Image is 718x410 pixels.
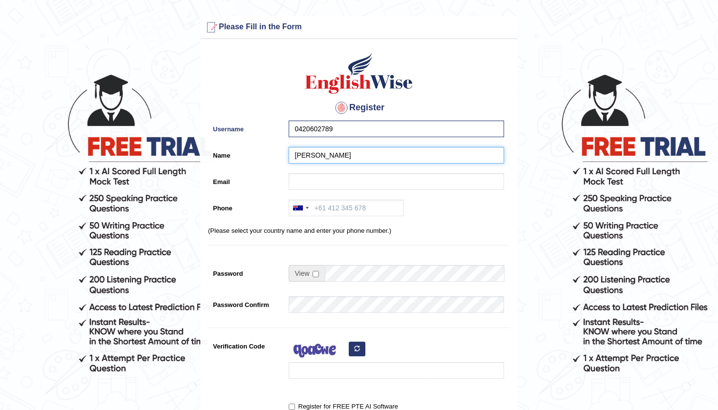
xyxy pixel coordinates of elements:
label: Password [208,265,284,278]
input: Register for FREE PTE AI Software [289,404,295,410]
h4: Register [208,100,510,116]
label: Password Confirm [208,296,284,309]
img: Logo of English Wise create a new account for intelligent practice with AI [303,51,415,95]
input: +61 412 345 678 [289,200,403,216]
label: Username [208,121,284,134]
h3: Please Fill in the Form [203,20,515,35]
label: Phone [208,200,284,213]
p: (Please select your country name and enter your phone number.) [208,226,510,235]
label: Name [208,147,284,160]
label: Email [208,173,284,186]
div: Australia: +61 [289,200,312,216]
input: Show/Hide Password [313,271,319,277]
label: Verification Code [208,338,284,351]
